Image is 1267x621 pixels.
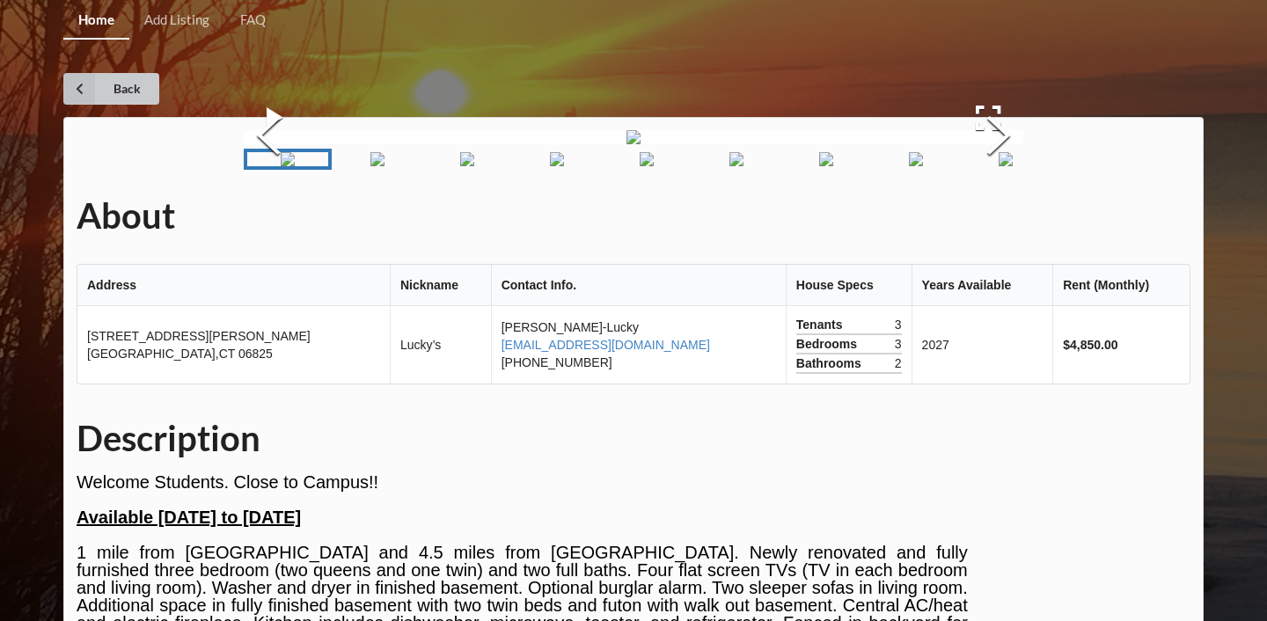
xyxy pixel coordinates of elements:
[796,316,847,333] span: Tenants
[491,265,786,306] th: Contact Info.
[640,152,654,166] img: 281_jennings%2FIMG_0056.jpg
[1052,265,1190,306] th: Rent (Monthly)
[909,152,923,166] img: 281_jennings%2FIMG_0059.jpg
[796,335,861,353] span: Bedrooms
[63,2,129,40] a: Home
[912,306,1053,384] td: 2027
[423,149,511,170] a: Go to Slide 3
[550,152,564,166] img: 281_jennings%2FIMG_0055.jpg
[819,152,833,166] img: 281_jennings%2FIMG_0058.jpg
[912,265,1053,306] th: Years Available
[782,149,870,170] a: Go to Slide 7
[729,152,743,166] img: 281_jennings%2FIMG_0057.jpg
[390,265,491,306] th: Nickname
[63,73,159,105] a: Back
[626,130,641,144] img: 281_jennings%2FIMG_0051.jpg
[244,149,1023,170] div: Thumbnail Navigation
[692,149,780,170] a: Go to Slide 6
[603,149,691,170] a: Go to Slide 5
[513,149,601,170] a: Go to Slide 4
[77,508,301,527] span: Available [DATE] to [DATE]
[390,306,491,384] td: Lucky’s
[333,149,421,170] a: Go to Slide 2
[225,2,281,40] a: FAQ
[786,265,912,306] th: House Specs
[491,306,786,384] td: [PERSON_NAME]-Lucky [PHONE_NUMBER]
[87,329,311,343] span: [STREET_ADDRESS][PERSON_NAME]
[872,149,960,170] a: Go to Slide 8
[1063,338,1117,352] b: $4,850.00
[87,347,273,361] span: [GEOGRAPHIC_DATA] , CT 06825
[895,316,902,333] span: 3
[502,338,710,352] a: [EMAIL_ADDRESS][DOMAIN_NAME]
[129,2,224,40] a: Add Listing
[77,265,390,306] th: Address
[895,335,902,353] span: 3
[77,416,1190,461] h1: Description
[460,152,474,166] img: 281_jennings%2FIMG_0054.jpg
[953,92,1023,143] button: Open Fullscreen
[77,194,1190,238] h1: About
[962,149,1050,170] a: Go to Slide 9
[244,58,293,217] button: Previous Slide
[974,58,1023,217] button: Next Slide
[370,152,384,166] img: 281_jennings%2FIMG_0052.jpg
[796,354,866,372] span: Bathrooms
[895,354,902,372] span: 2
